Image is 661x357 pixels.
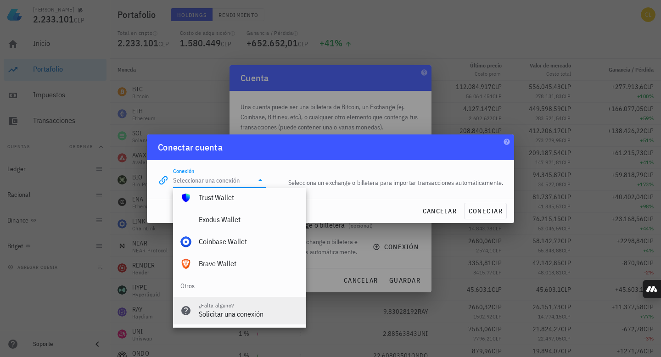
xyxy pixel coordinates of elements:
input: Seleccionar una conexión [173,173,253,188]
span: conectar [468,207,503,215]
div: Solicitar una conexión [199,310,299,318]
div: Conectar cuenta [158,140,223,155]
div: Brave Wallet [199,259,299,268]
button: cancelar [419,203,460,219]
div: Exodus Wallet [199,215,299,224]
div: Coinbase Wallet [199,237,299,246]
div: Trust Wallet [199,193,299,202]
span: cancelar [422,207,457,215]
div: ¿Falta alguno? [199,302,299,309]
div: Otros [173,275,306,297]
div: Selecciona un exchange o billetera para importar transacciones automáticamente. [271,172,509,193]
button: conectar [464,203,507,219]
label: Conexión [173,167,194,174]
